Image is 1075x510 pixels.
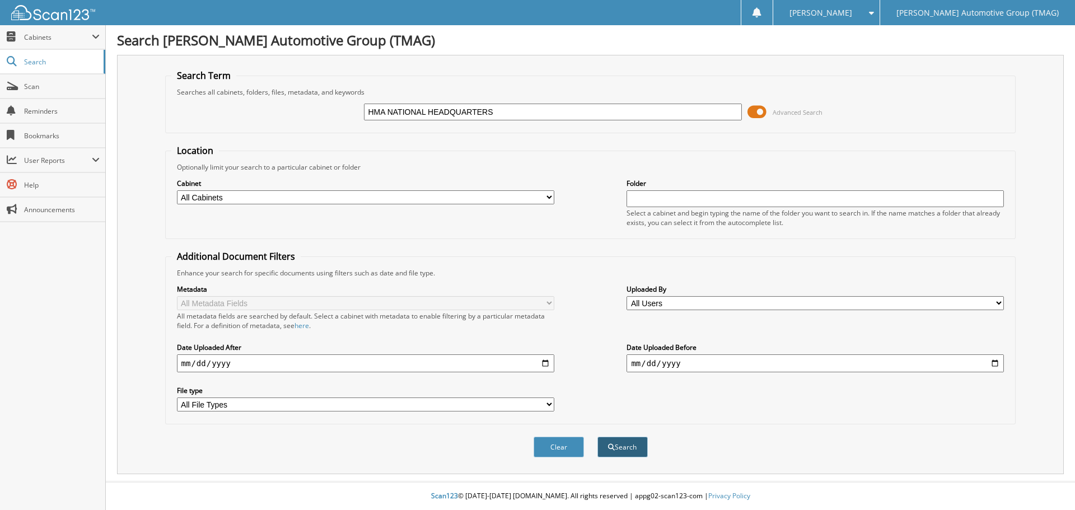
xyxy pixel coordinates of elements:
a: Privacy Policy [708,491,750,500]
label: Folder [627,179,1004,188]
span: Scan [24,82,100,91]
input: start [177,354,554,372]
label: Metadata [177,284,554,294]
span: [PERSON_NAME] Automotive Group (TMAG) [896,10,1059,16]
label: Date Uploaded Before [627,343,1004,352]
label: Cabinet [177,179,554,188]
img: scan123-logo-white.svg [11,5,95,20]
h1: Search [PERSON_NAME] Automotive Group (TMAG) [117,31,1064,49]
span: Advanced Search [773,108,822,116]
legend: Additional Document Filters [171,250,301,263]
div: Optionally limit your search to a particular cabinet or folder [171,162,1010,172]
span: Bookmarks [24,131,100,141]
label: File type [177,386,554,395]
button: Clear [534,437,584,457]
button: Search [597,437,648,457]
div: Select a cabinet and begin typing the name of the folder you want to search in. If the name match... [627,208,1004,227]
iframe: Chat Widget [1019,456,1075,510]
a: here [295,321,309,330]
div: All metadata fields are searched by default. Select a cabinet with metadata to enable filtering b... [177,311,554,330]
span: Search [24,57,98,67]
div: © [DATE]-[DATE] [DOMAIN_NAME]. All rights reserved | appg02-scan123-com | [106,483,1075,510]
div: Enhance your search for specific documents using filters such as date and file type. [171,268,1010,278]
span: Reminders [24,106,100,116]
input: end [627,354,1004,372]
div: Searches all cabinets, folders, files, metadata, and keywords [171,87,1010,97]
span: Scan123 [431,491,458,500]
legend: Location [171,144,219,157]
label: Uploaded By [627,284,1004,294]
legend: Search Term [171,69,236,82]
span: Help [24,180,100,190]
span: [PERSON_NAME] [789,10,852,16]
label: Date Uploaded After [177,343,554,352]
span: Cabinets [24,32,92,42]
span: User Reports [24,156,92,165]
span: Announcements [24,205,100,214]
